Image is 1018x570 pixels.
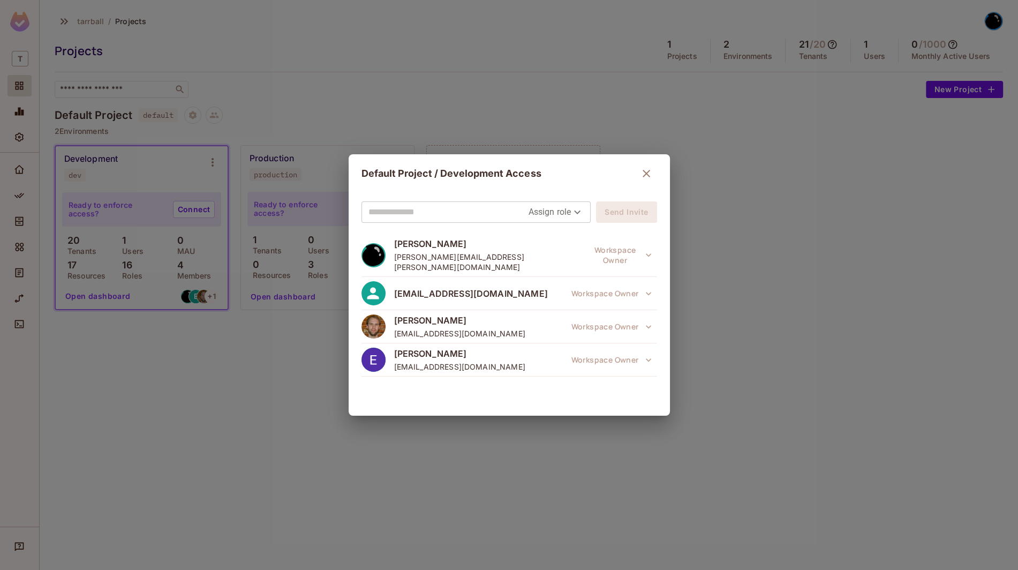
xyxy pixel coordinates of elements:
[361,163,657,184] div: Default Project / Development Access
[361,243,386,267] img: 5394797
[596,201,657,223] button: Send Invite
[394,362,525,372] span: [EMAIL_ADDRESS][DOMAIN_NAME]
[565,316,657,337] span: This role was granted at the workspace level
[361,348,386,372] img: ACg8ocJ-6yN_gsW8IcDvYyL1J_PiP1PtA7DSWzxqk8kv_Q9_W9BBMA=s96-c
[528,204,584,221] div: Assign role
[565,283,657,304] button: Workspace Owner
[586,244,657,266] button: Workspace Owner
[565,349,657,371] button: Workspace Owner
[394,288,548,299] span: [EMAIL_ADDRESS][DOMAIN_NAME]
[565,283,657,304] span: This role was granted at the workspace level
[394,328,525,339] span: [EMAIL_ADDRESS][DOMAIN_NAME]
[394,252,586,272] span: [PERSON_NAME][EMAIL_ADDRESS][PERSON_NAME][DOMAIN_NAME]
[394,348,525,359] span: [PERSON_NAME]
[394,314,525,326] span: [PERSON_NAME]
[586,244,657,266] span: This role was granted at the workspace level
[565,349,657,371] span: This role was granted at the workspace level
[361,314,386,339] img: 613184
[394,238,586,250] span: [PERSON_NAME]
[565,316,657,337] button: Workspace Owner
